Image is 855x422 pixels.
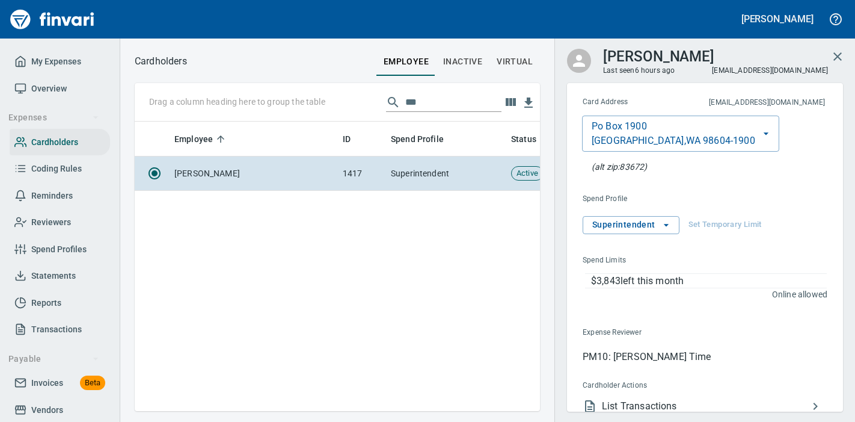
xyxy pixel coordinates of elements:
[497,54,533,69] span: virtual
[10,182,110,209] a: Reminders
[174,132,213,146] span: Employee
[823,42,852,71] button: Close cardholder
[573,288,827,300] p: Online allowed
[31,54,81,69] span: My Expenses
[391,132,459,146] span: Spend Profile
[635,66,675,75] time: 6 hours ago
[31,403,63,418] span: Vendors
[592,119,647,134] p: Po Box 1900
[583,380,736,392] span: Cardholder Actions
[511,132,536,146] span: Status
[10,129,110,156] a: Cardholders
[31,268,76,284] span: Statements
[338,157,386,191] td: 1417
[443,54,482,69] span: Inactive
[602,399,808,414] span: List Transactions
[31,242,87,257] span: Spend Profiles
[603,65,675,77] span: Last seen
[10,48,110,75] a: My Expenses
[10,290,110,317] a: Reports
[8,110,99,125] span: Expenses
[31,135,78,150] span: Cardholders
[31,161,82,176] span: Coding Rules
[7,5,97,34] img: Finvari
[31,296,61,311] span: Reports
[501,93,519,111] button: Choose columns to display
[31,188,73,203] span: Reminders
[583,327,733,339] span: Expense Reviewer
[174,132,228,146] span: Employee
[512,168,543,179] span: Active
[149,96,325,108] p: Drag a column heading here to group the table
[31,215,71,230] span: Reviewers
[10,370,110,397] a: InvoicesBeta
[31,322,82,337] span: Transactions
[711,65,829,76] span: [EMAIL_ADDRESS][DOMAIN_NAME]
[592,134,755,148] p: [GEOGRAPHIC_DATA] , WA 98604-1900
[592,161,647,173] p: At the pump (or any AVS check), this zip will also be accepted
[738,10,817,28] button: [PERSON_NAME]
[10,155,110,182] a: Coding Rules
[583,193,726,205] span: Spend Profile
[10,236,110,263] a: Spend Profiles
[583,350,827,364] p: PM10: [PERSON_NAME] Time
[386,157,506,191] td: Superintendent
[688,218,762,232] span: Set Temporary Limit
[343,132,351,146] span: ID
[8,352,99,367] span: Payable
[511,132,552,146] span: Status
[583,216,679,234] button: Superintendent
[10,75,110,102] a: Overview
[384,54,429,69] span: employee
[591,274,827,288] p: $3,843 left this month
[31,81,67,96] span: Overview
[135,54,187,69] nav: breadcrumb
[10,316,110,343] a: Transactions
[592,217,670,232] span: Superintendent
[391,132,444,146] span: Spend Profile
[582,116,779,152] button: Po Box 1900[GEOGRAPHIC_DATA],WA 98604-1900
[741,13,814,25] h5: [PERSON_NAME]
[10,262,110,290] a: Statements
[519,94,538,112] button: Download Table
[80,376,105,390] span: Beta
[669,97,825,109] span: This is the email address for cardholder receipts
[583,255,726,267] span: Spend Limits
[583,96,669,108] span: Card Address
[4,107,104,129] button: Expenses
[603,45,714,65] h3: [PERSON_NAME]
[10,209,110,236] a: Reviewers
[135,54,187,69] p: Cardholders
[31,376,63,391] span: Invoices
[343,132,366,146] span: ID
[685,216,765,234] button: Set Temporary Limit
[170,157,338,191] td: [PERSON_NAME]
[4,348,104,370] button: Payable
